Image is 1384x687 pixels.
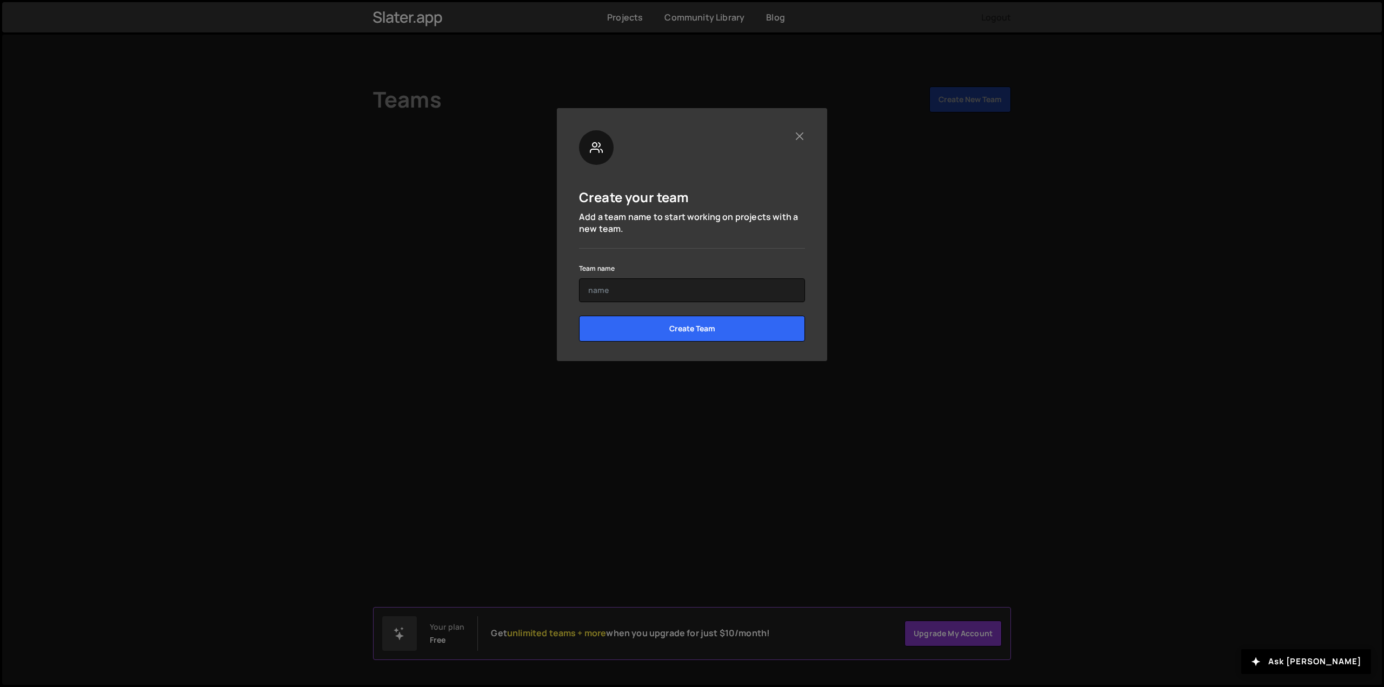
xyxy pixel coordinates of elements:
[1241,649,1371,674] button: Ask [PERSON_NAME]
[579,211,805,235] p: Add a team name to start working on projects with a new team.
[579,278,805,302] input: name
[579,263,615,274] label: Team name
[579,316,805,342] input: Create Team
[794,130,805,142] button: Close
[579,189,689,205] h5: Create your team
